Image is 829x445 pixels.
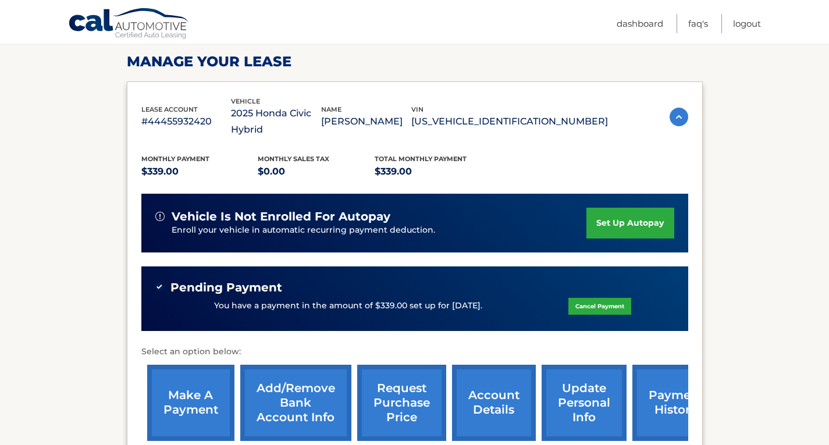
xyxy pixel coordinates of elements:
img: accordion-active.svg [670,108,688,126]
a: account details [452,365,536,441]
h2: Manage Your Lease [127,53,703,70]
p: $0.00 [258,163,375,180]
p: Enroll your vehicle in automatic recurring payment deduction. [172,224,587,237]
a: Dashboard [617,14,663,33]
p: #44455932420 [141,113,232,130]
span: Total Monthly Payment [375,155,467,163]
p: [PERSON_NAME] [321,113,411,130]
a: Cal Automotive [68,8,190,41]
span: vehicle is not enrolled for autopay [172,209,390,224]
span: vin [411,105,424,113]
p: [US_VEHICLE_IDENTIFICATION_NUMBER] [411,113,608,130]
p: 2025 Honda Civic Hybrid [231,105,321,138]
span: Pending Payment [170,280,282,295]
span: Monthly Payment [141,155,209,163]
a: set up autopay [586,208,674,238]
a: make a payment [147,365,234,441]
p: $339.00 [375,163,492,180]
p: You have a payment in the amount of $339.00 set up for [DATE]. [214,300,482,312]
p: $339.00 [141,163,258,180]
span: lease account [141,105,198,113]
span: name [321,105,341,113]
a: FAQ's [688,14,708,33]
img: check-green.svg [155,283,163,291]
a: update personal info [542,365,627,441]
p: Select an option below: [141,345,688,359]
a: Cancel Payment [568,298,631,315]
a: Add/Remove bank account info [240,365,351,441]
a: Logout [733,14,761,33]
span: Monthly sales Tax [258,155,329,163]
a: payment history [632,365,720,441]
a: request purchase price [357,365,446,441]
span: vehicle [231,97,260,105]
img: alert-white.svg [155,212,165,221]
